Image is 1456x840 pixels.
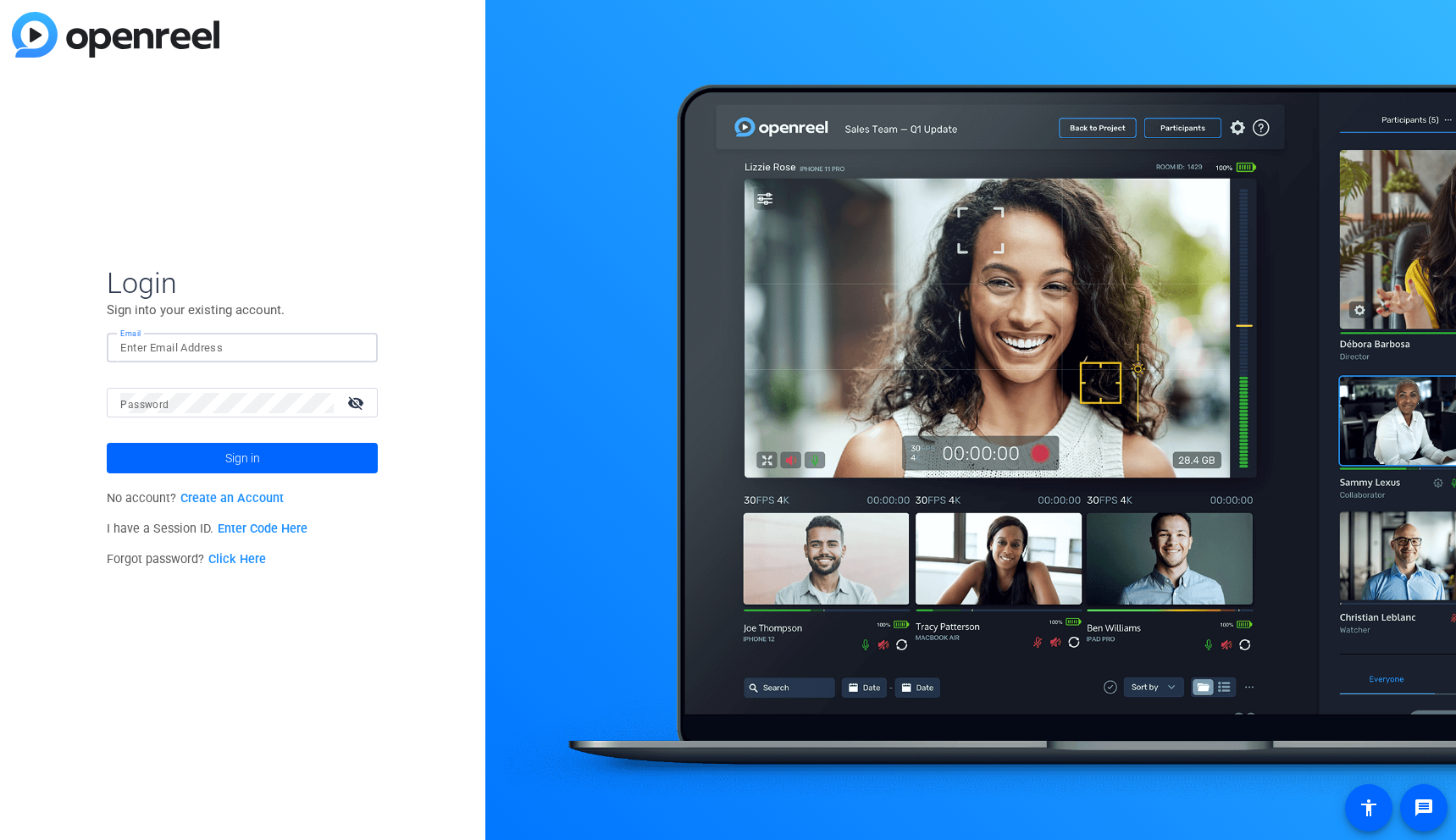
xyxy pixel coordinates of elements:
[107,552,266,566] span: Forgot password?
[337,390,378,415] mat-icon: visibility_off
[107,265,378,301] span: Login
[218,522,307,536] a: Enter Code Here
[1414,798,1434,818] mat-icon: message
[120,338,364,358] input: Enter Email Address
[107,443,378,473] button: Sign in
[180,491,284,506] a: Create an Account
[225,437,260,479] span: Sign in
[107,522,307,536] span: I have a Session ID.
[1359,798,1379,818] mat-icon: accessibility
[120,399,169,411] mat-label: Password
[107,491,284,506] span: No account?
[107,301,378,319] p: Sign into your existing account.
[120,329,141,338] mat-label: Email
[208,552,266,566] a: Click Here
[12,12,219,58] img: blue-gradient.svg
